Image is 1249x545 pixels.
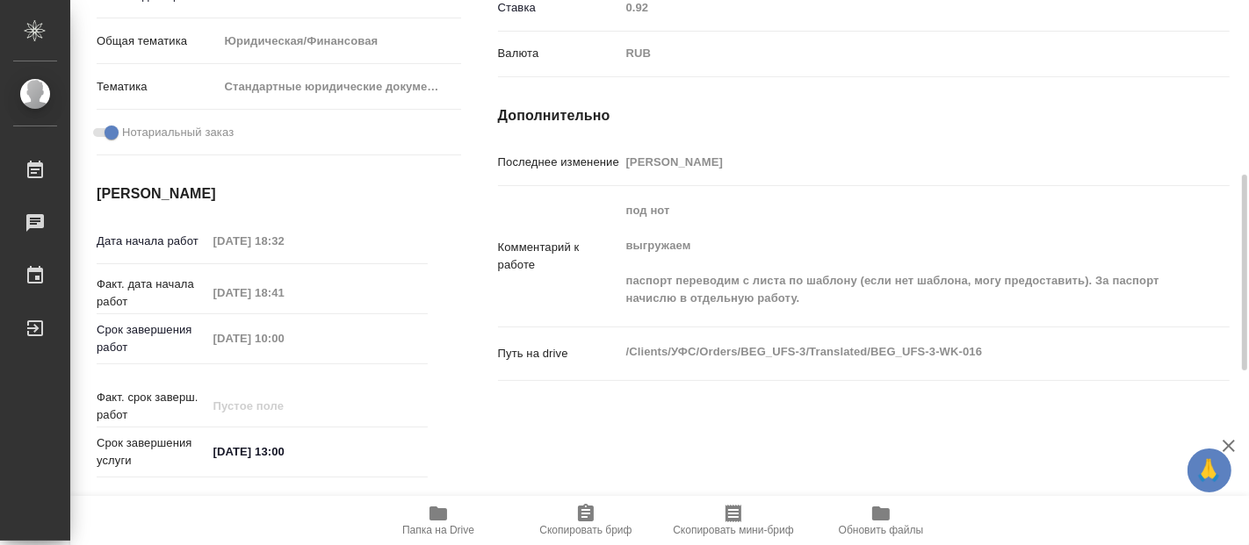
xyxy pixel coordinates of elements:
[97,183,428,204] h4: [PERSON_NAME]
[207,393,361,419] input: Пустое поле
[207,228,361,254] input: Пустое поле
[97,276,207,311] p: Факт. дата начала работ
[498,45,620,62] p: Валюта
[365,496,512,545] button: Папка на Drive
[1195,452,1224,489] span: 🙏
[207,280,361,305] input: Пустое поле
[218,72,461,102] div: Стандартные юридические документы, договоры, уставы
[218,26,461,56] div: Юридическая/Финансовая
[620,149,1169,175] input: Пустое поле
[620,39,1169,68] div: RUB
[673,524,793,536] span: Скопировать мини-бриф
[97,389,207,424] p: Факт. срок заверш. работ
[498,154,620,171] p: Последнее изменение
[620,196,1169,313] textarea: под нот выгружаем паспорт переводим с листа по шаблону (если нет шаблона, могу предоставить). За ...
[97,321,207,356] p: Срок завершения работ
[1188,448,1231,492] button: 🙏
[402,524,474,536] span: Папка на Drive
[660,496,807,545] button: Скопировать мини-бриф
[97,32,218,50] p: Общая тематика
[207,326,361,351] input: Пустое поле
[498,105,1230,126] h4: Дополнительно
[498,239,620,274] p: Комментарий к работе
[807,496,955,545] button: Обновить файлы
[97,434,207,470] p: Срок завершения услуги
[539,524,632,536] span: Скопировать бриф
[498,345,620,362] p: Путь на drive
[839,524,924,536] span: Обновить файлы
[97,78,218,96] p: Тематика
[512,496,660,545] button: Скопировать бриф
[207,439,361,464] input: ✎ Введи что-нибудь
[97,233,207,250] p: Дата начала работ
[620,337,1169,367] textarea: /Clients/УФС/Orders/BEG_UFS-3/Translated/BEG_UFS-3-WK-016
[122,124,234,141] span: Нотариальный заказ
